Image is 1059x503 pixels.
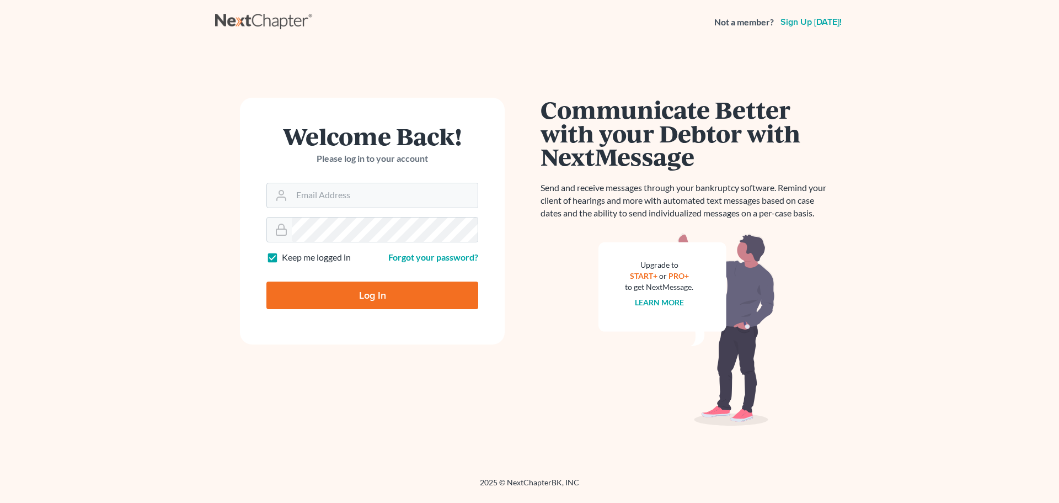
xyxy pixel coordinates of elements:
[778,18,844,27] a: Sign up [DATE]!
[388,252,478,262] a: Forgot your password?
[635,298,684,307] a: Learn more
[625,282,693,293] div: to get NextMessage.
[541,98,833,168] h1: Communicate Better with your Debtor with NextMessage
[714,16,774,29] strong: Not a member?
[292,183,478,208] input: Email Address
[630,271,657,280] a: START+
[266,152,478,165] p: Please log in to your account
[215,477,844,497] div: 2025 © NextChapterBK, INC
[659,271,667,280] span: or
[668,271,689,280] a: PRO+
[266,282,478,309] input: Log In
[598,233,775,426] img: nextmessage_bg-59042aed3d76b12b5cd301f8e5b87938c9018125f34e5fa2b7a6b67550977c72.svg
[282,251,351,264] label: Keep me logged in
[625,260,693,271] div: Upgrade to
[266,124,478,148] h1: Welcome Back!
[541,182,833,220] p: Send and receive messages through your bankruptcy software. Remind your client of hearings and mo...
